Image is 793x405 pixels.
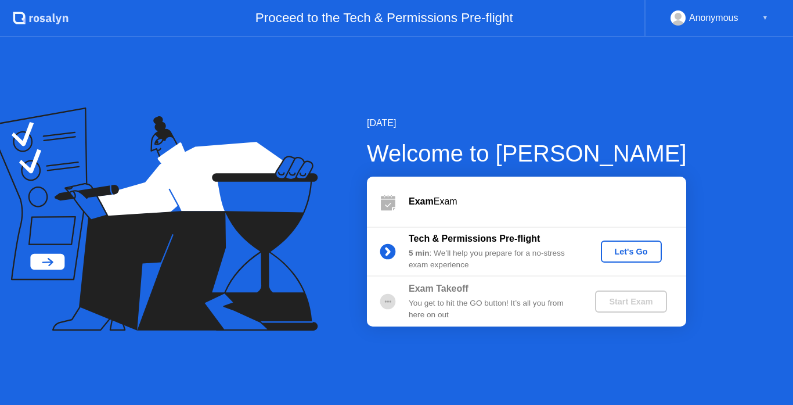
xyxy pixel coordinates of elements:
[409,249,430,257] b: 5 min
[601,241,662,263] button: Let's Go
[595,291,666,313] button: Start Exam
[367,136,687,171] div: Welcome to [PERSON_NAME]
[605,247,657,256] div: Let's Go
[409,196,434,206] b: Exam
[409,248,576,271] div: : We’ll help you prepare for a no-stress exam experience
[367,116,687,130] div: [DATE]
[600,297,662,306] div: Start Exam
[762,10,768,26] div: ▼
[689,10,738,26] div: Anonymous
[409,234,540,243] b: Tech & Permissions Pre-flight
[409,298,576,321] div: You get to hit the GO button! It’s all you from here on out
[409,195,686,209] div: Exam
[409,284,468,293] b: Exam Takeoff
